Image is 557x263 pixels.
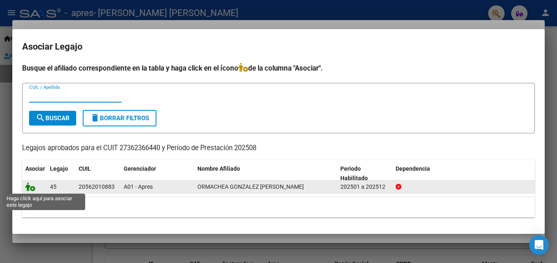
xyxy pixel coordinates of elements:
span: Gerenciador [124,165,156,172]
mat-icon: search [36,113,45,123]
datatable-header-cell: Periodo Habilitado [337,160,392,187]
div: 1 registros [22,197,535,217]
div: 20562010883 [79,182,115,192]
span: Asociar [25,165,45,172]
div: Open Intercom Messenger [529,235,549,255]
span: ORMACHEA GONZALEZ GABRIEL MARTIN [197,183,304,190]
span: Legajo [50,165,68,172]
datatable-header-cell: Nombre Afiliado [194,160,337,187]
datatable-header-cell: Dependencia [392,160,535,187]
div: 202501 a 202512 [340,182,389,192]
p: Legajos aprobados para el CUIT 27362366440 y Período de Prestación 202508 [22,143,535,153]
span: Nombre Afiliado [197,165,240,172]
span: Periodo Habilitado [340,165,368,181]
button: Borrar Filtros [83,110,156,126]
datatable-header-cell: Gerenciador [120,160,194,187]
datatable-header-cell: Asociar [22,160,47,187]
datatable-header-cell: Legajo [47,160,75,187]
span: Buscar [36,114,70,122]
span: A01 - Apres [124,183,153,190]
datatable-header-cell: CUIL [75,160,120,187]
h4: Busque el afiliado correspondiente en la tabla y haga click en el ícono de la columna "Asociar". [22,63,535,73]
mat-icon: delete [90,113,100,123]
span: Borrar Filtros [90,114,149,122]
button: Buscar [29,111,76,126]
h2: Asociar Legajo [22,39,535,55]
span: CUIL [79,165,91,172]
span: 45 [50,183,57,190]
span: Dependencia [396,165,430,172]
